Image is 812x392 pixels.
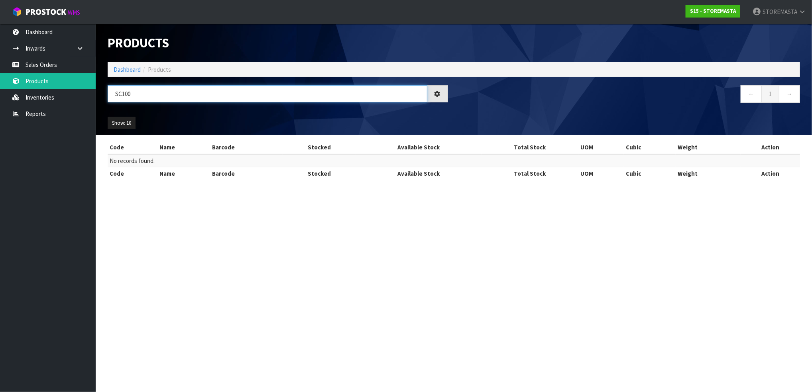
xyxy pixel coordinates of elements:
th: Weight [676,141,741,154]
img: cube-alt.png [12,7,22,17]
th: Cubic [624,167,676,180]
input: Search products [108,85,427,102]
a: 1 [761,85,779,102]
th: UOM [578,167,624,180]
th: Total Stock [482,141,579,154]
th: UOM [578,141,624,154]
strong: S15 - STOREMASTA [690,8,736,14]
th: Barcode [210,167,283,180]
th: Cubic [624,141,676,154]
th: Name [157,141,210,154]
th: Name [157,167,210,180]
th: Available Stock [356,167,481,180]
span: STOREMASTA [763,8,797,16]
a: Dashboard [114,66,141,73]
span: ProStock [26,7,66,17]
th: Code [108,141,157,154]
th: Total Stock [482,167,579,180]
th: Barcode [210,141,283,154]
small: WMS [68,9,80,16]
a: → [779,85,800,102]
th: Action [741,167,800,180]
th: Code [108,167,157,180]
h1: Products [108,36,448,50]
nav: Page navigation [460,85,800,105]
button: Show: 10 [108,117,136,129]
a: ← [741,85,762,102]
th: Stocked [283,141,356,154]
th: Available Stock [356,141,481,154]
th: Stocked [283,167,356,180]
span: Products [148,66,171,73]
th: Weight [676,167,741,180]
td: No records found. [108,154,800,167]
th: Action [741,141,800,154]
